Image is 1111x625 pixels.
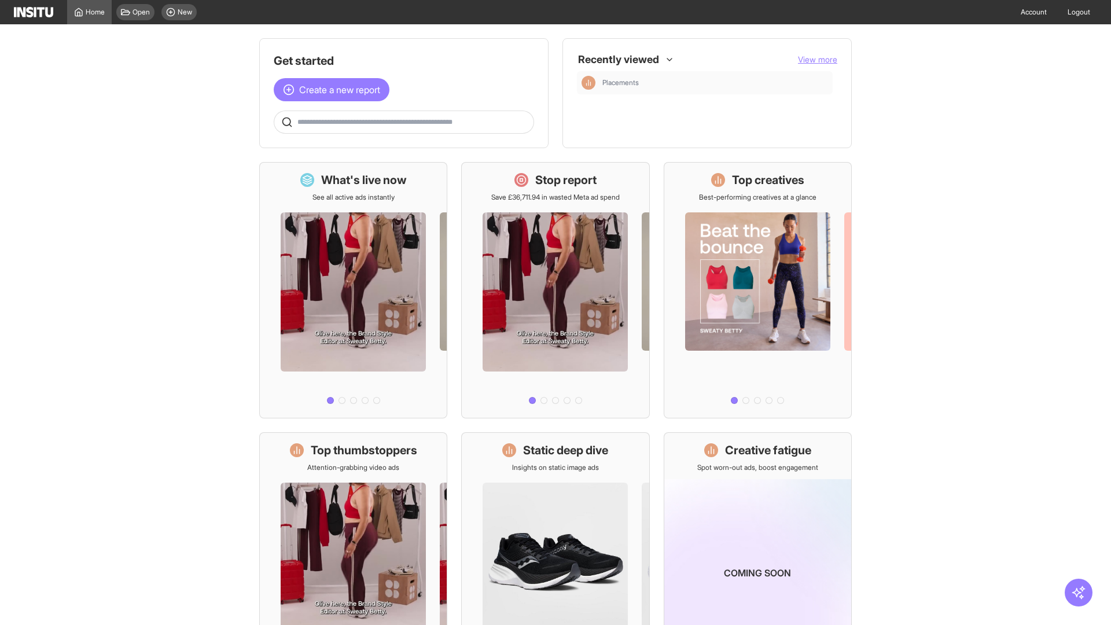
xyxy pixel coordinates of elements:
p: Insights on static image ads [512,463,599,472]
div: Insights [582,76,595,90]
a: Stop reportSave £36,711.94 in wasted Meta ad spend [461,162,649,418]
img: Logo [14,7,53,17]
p: See all active ads instantly [312,193,395,202]
a: What's live nowSee all active ads instantly [259,162,447,418]
span: Open [133,8,150,17]
a: Top creativesBest-performing creatives at a glance [664,162,852,418]
h1: What's live now [321,172,407,188]
h1: Static deep dive [523,442,608,458]
span: Create a new report [299,83,380,97]
button: View more [798,54,837,65]
h1: Top thumbstoppers [311,442,417,458]
p: Best-performing creatives at a glance [699,193,816,202]
span: Placements [602,78,828,87]
span: New [178,8,192,17]
h1: Get started [274,53,534,69]
button: Create a new report [274,78,389,101]
h1: Top creatives [732,172,804,188]
span: View more [798,54,837,64]
p: Attention-grabbing video ads [307,463,399,472]
p: Save £36,711.94 in wasted Meta ad spend [491,193,620,202]
h1: Stop report [535,172,597,188]
span: Placements [602,78,639,87]
span: Home [86,8,105,17]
